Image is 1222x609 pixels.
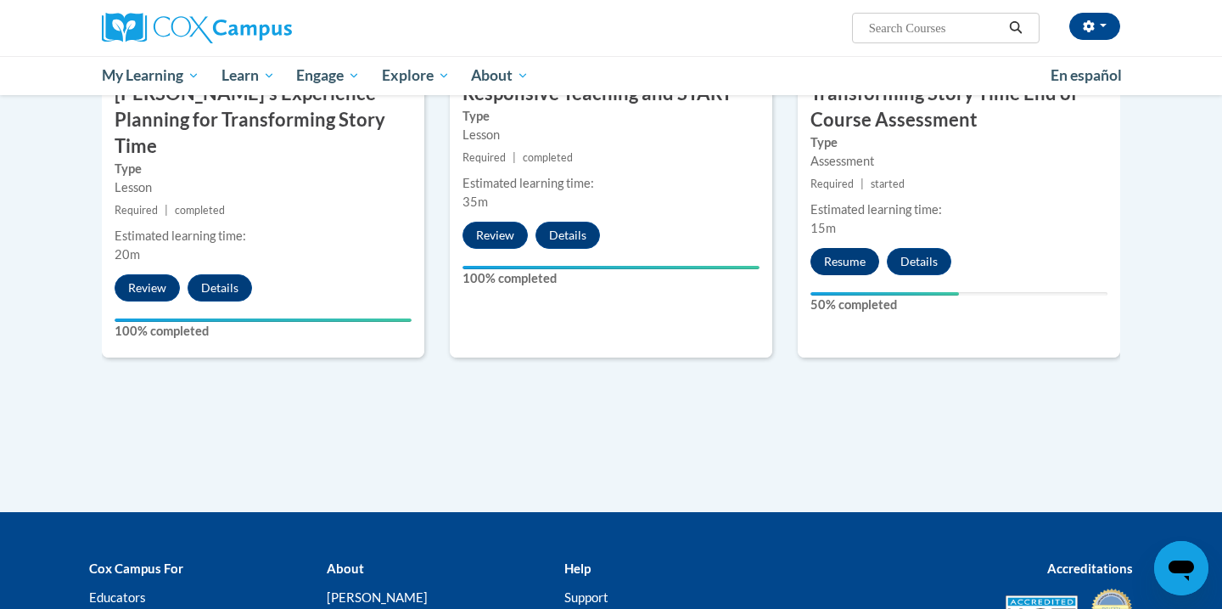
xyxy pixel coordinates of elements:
b: About [327,561,364,576]
button: Resume [810,248,879,275]
span: | [513,151,516,164]
span: started [871,178,905,190]
a: Educators [89,589,146,605]
div: Lesson [115,178,412,197]
a: Support [564,589,608,605]
span: completed [175,204,225,217]
h3: [PERSON_NAME]’s Experience Planning for Transforming Story Time [102,81,424,159]
button: Details [887,248,951,275]
span: Engage [296,65,360,86]
button: Details [188,274,252,302]
b: Cox Campus For [89,561,183,576]
input: Search Courses [867,18,1003,38]
div: Estimated learning time: [462,174,760,193]
label: Type [115,160,412,178]
button: Review [462,222,528,249]
label: Type [810,133,1107,152]
b: Help [564,561,591,576]
b: Accreditations [1047,561,1133,576]
span: 20m [115,247,140,262]
div: Your progress [115,319,412,322]
span: Learn [221,65,275,86]
a: En español [1040,58,1133,93]
span: Explore [382,65,450,86]
div: Assessment [810,152,1107,171]
button: Details [535,222,600,249]
h3: Transforming Story Time End of Course Assessment [798,81,1120,133]
a: Cox Campus [102,13,424,43]
div: Your progress [462,266,760,269]
button: Account Settings [1069,13,1120,40]
label: Type [462,107,760,126]
span: 15m [810,221,836,235]
iframe: Button to launch messaging window [1154,541,1208,595]
label: 100% completed [462,269,760,288]
div: Your progress [810,292,959,296]
span: About [471,65,529,86]
div: Main menu [76,56,1146,95]
div: Estimated learning time: [115,227,412,245]
span: My Learning [102,65,199,86]
span: En español [1051,66,1122,84]
span: Required [462,151,506,164]
a: Learn [210,56,286,95]
label: 100% completed [115,322,412,341]
span: Required [115,204,158,217]
span: Required [810,178,854,190]
div: Lesson [462,126,760,144]
a: Engage [285,56,371,95]
span: | [165,204,168,217]
a: My Learning [91,56,210,95]
span: completed [523,151,573,164]
label: 50% completed [810,296,1107,314]
button: Review [115,274,180,302]
span: | [860,178,864,190]
span: 35m [462,195,488,209]
div: Estimated learning time: [810,200,1107,219]
a: Explore [371,56,461,95]
img: Cox Campus [102,13,292,43]
a: About [461,56,541,95]
button: Search [1003,18,1029,38]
